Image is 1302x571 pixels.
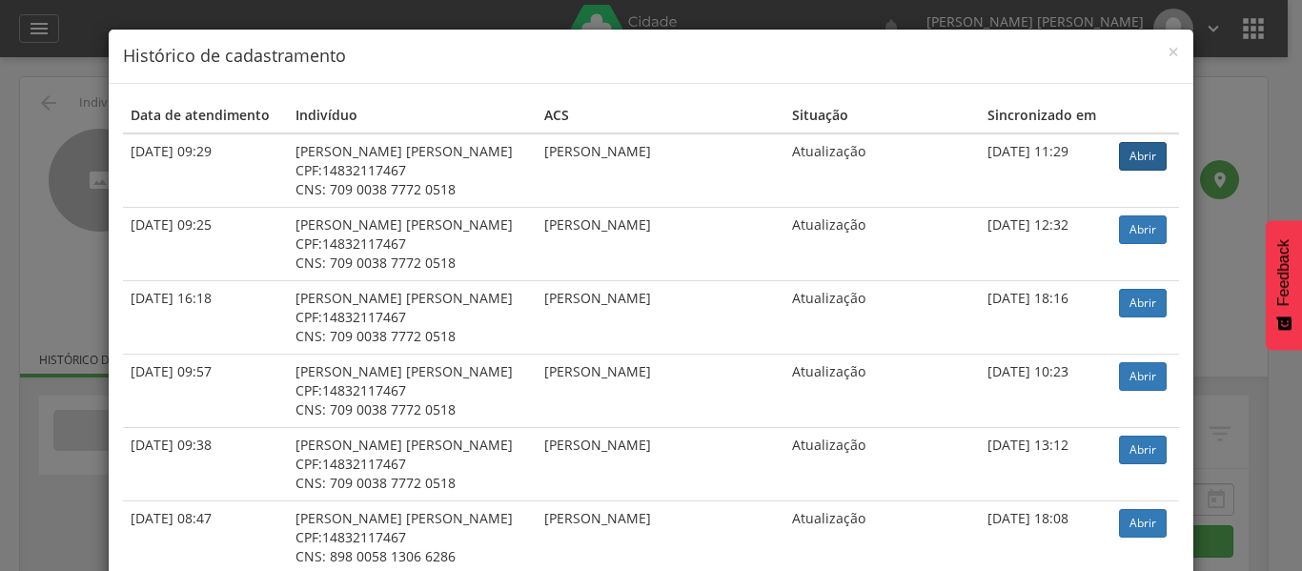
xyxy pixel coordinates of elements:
a: Abrir [1119,142,1167,171]
td: [PERSON_NAME] [537,133,785,208]
div: [PERSON_NAME] [PERSON_NAME] [295,142,529,161]
div: CNS: 709 0038 7772 0518 [295,327,529,346]
div: [PERSON_NAME] [PERSON_NAME] [295,289,529,308]
th: Indivíduo [288,98,537,133]
td: [PERSON_NAME] [537,427,785,500]
div: CNS: 898 0058 1306 6286 [295,547,529,566]
td: [DATE] 12:32 [980,207,1112,280]
td: [DATE] 16:18 [123,280,288,354]
span: 14832117467 [322,308,406,326]
td: [PERSON_NAME] [537,207,785,280]
span: 14832117467 [322,381,406,399]
td: [DATE] 18:16 [980,280,1112,354]
span: 14832117467 [322,235,406,253]
span: Feedback [1275,239,1292,306]
span: 14832117467 [322,455,406,473]
td: [DATE] 09:25 [123,207,288,280]
div: CNS: 709 0038 7772 0518 [295,254,529,273]
div: Atualização [792,215,971,235]
span: × [1168,38,1179,65]
th: Situação [784,98,979,133]
div: CPF: [295,235,529,254]
td: [DATE] 10:23 [980,354,1112,427]
div: Atualização [792,436,971,455]
span: 14832117467 [322,528,406,546]
th: Sincronizado em [980,98,1112,133]
div: [PERSON_NAME] [PERSON_NAME] [295,215,529,235]
div: CNS: 709 0038 7772 0518 [295,400,529,419]
button: Feedback - Mostrar pesquisa [1266,220,1302,350]
a: Abrir [1119,436,1167,464]
th: ACS [537,98,785,133]
div: Atualização [792,362,971,381]
div: [PERSON_NAME] [PERSON_NAME] [295,362,529,381]
div: CNS: 709 0038 7772 0518 [295,180,529,199]
td: [DATE] 09:29 [123,133,288,208]
td: [DATE] 09:57 [123,354,288,427]
a: Abrir [1119,289,1167,317]
td: [DATE] 09:38 [123,427,288,500]
div: CPF: [295,161,529,180]
div: CPF: [295,308,529,327]
div: CPF: [295,528,529,547]
button: Close [1168,42,1179,62]
div: Atualização [792,289,971,308]
td: [PERSON_NAME] [537,280,785,354]
div: [PERSON_NAME] [PERSON_NAME] [295,436,529,455]
td: [DATE] 13:12 [980,427,1112,500]
td: [DATE] 11:29 [980,133,1112,208]
a: Abrir [1119,509,1167,538]
th: Data de atendimento [123,98,288,133]
div: CPF: [295,381,529,400]
div: [PERSON_NAME] [PERSON_NAME] [295,509,529,528]
h4: Histórico de cadastramento [123,44,1179,69]
div: CNS: 709 0038 7772 0518 [295,474,529,493]
span: 14832117467 [322,161,406,179]
a: Abrir [1119,362,1167,391]
div: CPF: [295,455,529,474]
td: [PERSON_NAME] [537,354,785,427]
div: Atualização [792,509,971,528]
div: Atualização [792,142,971,161]
a: Abrir [1119,215,1167,244]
